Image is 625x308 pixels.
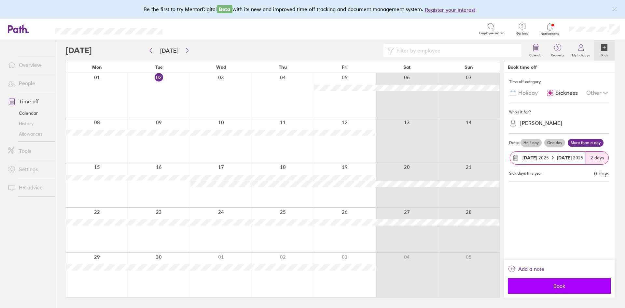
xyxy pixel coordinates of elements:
span: 2025 [522,155,549,160]
label: Requests [547,51,568,57]
span: Book [512,283,606,289]
div: Time off category [509,77,609,87]
span: Get help [512,32,533,36]
span: Fri [342,65,348,70]
a: Tools [3,144,55,157]
button: Register your interest [425,6,475,14]
span: Holiday [518,90,538,96]
button: Book [508,278,611,294]
div: 0 days [594,170,609,176]
span: 2025 [557,155,583,160]
a: Calendar [525,40,547,61]
span: Notifications [539,32,561,36]
div: Other [586,87,609,99]
label: Half day [521,139,542,147]
div: Be the first to try MentorDigital with its new and improved time off tracking and document manage... [144,5,482,14]
div: Book time off [508,65,537,70]
a: 3Requests [547,40,568,61]
a: Book [594,40,615,61]
span: Wed [216,65,226,70]
a: Notifications [539,22,561,36]
span: Employee search [479,31,505,35]
a: Overview [3,58,55,71]
a: Calendar [3,108,55,118]
label: One day [544,139,565,147]
button: Add a note [508,264,544,274]
a: Allowances [3,129,55,139]
a: History [3,118,55,129]
div: Sick days this year [509,171,542,176]
label: More than a day [568,139,604,147]
strong: [DATE] [522,155,537,161]
span: Dates [509,140,519,145]
span: Sun [465,65,473,70]
a: HR advice [3,181,55,194]
a: My holidays [568,40,594,61]
span: Add a note [518,264,544,274]
a: People [3,77,55,90]
span: Tue [155,65,163,70]
span: 3 [547,45,568,51]
strong: [DATE] [557,155,573,161]
label: Calendar [525,51,547,57]
div: [PERSON_NAME] [520,120,562,126]
label: My holidays [568,51,594,57]
a: Time off [3,95,55,108]
label: Book [597,51,612,57]
span: Sat [403,65,410,70]
span: Mon [92,65,102,70]
input: Filter by employee [394,44,518,57]
div: Search [180,26,197,32]
span: Beta [217,5,232,13]
div: 2 days [586,152,608,164]
a: Settings [3,163,55,176]
span: Sickness [555,90,578,96]
button: [DATE] [155,45,184,56]
button: [DATE] 2025[DATE] 20252 days [509,148,609,168]
span: Thu [279,65,287,70]
div: Who's it for? [509,107,609,117]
